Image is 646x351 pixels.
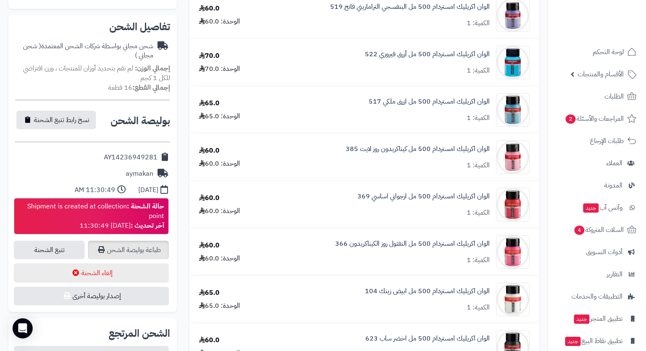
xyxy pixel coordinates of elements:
[16,111,96,129] button: نسخ رابط تتبع الشحنة
[467,255,490,265] div: الكمية: 1
[15,42,153,61] div: شحن مجاني بواسطة شركات الشحن المعتمدة
[553,42,641,62] a: لوحة التحكم
[607,268,623,280] span: التقارير
[467,208,490,218] div: الكمية: 1
[496,235,529,269] img: 1706084795-177236625-90x90.jpg
[18,202,164,231] div: Shipment is created at collection point [DATE] 11:30:49
[467,66,490,75] div: الكمية: 1
[467,303,490,312] div: الكمية: 1
[604,179,623,191] span: المدونة
[496,188,529,221] img: 1706092813-177236925-90x90.jpg
[199,112,240,121] div: الوحدة: 65.0
[13,318,33,338] div: Open Intercom Messenger
[496,283,529,316] img: 1706088904-177210426-90x90.jpg
[14,241,85,259] a: تتبع الشحنة
[574,315,589,324] span: جديد
[199,241,220,250] div: 60.0
[553,198,641,218] a: وآتس آبجديد
[565,113,624,125] span: المراجعات والأسئلة
[199,206,240,216] div: الوحدة: 60.0
[578,68,624,80] span: الأقسام والمنتجات
[199,254,240,263] div: الوحدة: 60.0
[199,301,240,311] div: الوحدة: 65.0
[574,226,584,235] span: 4
[109,328,170,338] h2: الشحن المرتجع
[553,242,641,262] a: أدوات التسويق
[565,337,581,346] span: جديد
[553,331,641,351] a: تطبيق نقاط البيعجديد
[357,192,490,201] a: الوان اكريليك امستردام 500 مل ارجواني اساسي 369
[199,99,220,108] div: 65.0
[75,185,115,195] div: 11:30:49 AM
[496,93,529,127] img: 1705832698-177251725%20(1)-90x90.jpg
[605,91,624,102] span: الطلبات
[582,202,623,213] span: وآتس آب
[590,135,624,147] span: طلبات الإرجاع
[553,309,641,329] a: تطبيق المتجرجديد
[23,63,170,83] span: لم تقم بتحديد أوزان للمنتجات ، وزن افتراضي للكل 1 كجم
[104,153,158,162] div: AY14236949281
[369,97,490,107] a: الوان اكريليك امستردام 500 مل ازرق ملكي 517
[496,140,529,174] img: 1706082026-22741391-origpic-9a0368-90x90.jpg
[135,63,170,73] strong: إجمالي الوزن:
[199,51,220,61] div: 70.0
[138,185,158,195] div: [DATE]
[593,46,624,58] span: لوحة التحكم
[126,169,153,179] div: aymakan
[127,201,164,211] strong: حالة الشحنة :
[571,291,623,302] span: التطبيقات والخدمات
[108,83,170,93] small: 16 قطعة
[467,161,490,170] div: الكمية: 1
[346,144,490,154] a: الوان اكريليك امستردام 500 مل كيناكريدون روز لايت 385
[553,264,641,284] a: التقارير
[132,83,170,93] strong: إجمالي القطع:
[553,175,641,195] a: المدونة
[573,313,623,325] span: تطبيق المتجر
[586,246,623,258] span: أدوات التسويق
[606,157,623,169] span: العملاء
[199,288,220,298] div: 65.0
[553,109,641,129] a: المراجعات والأسئلة2
[583,203,599,213] span: جديد
[88,241,169,259] a: طباعة بوليصة الشحن
[566,114,576,124] span: 2
[199,159,240,169] div: الوحدة: 60.0
[34,115,89,125] span: نسخ رابط تتبع الشحنة
[23,41,153,61] span: ( شحن مجاني )
[199,17,240,26] div: الوحدة: 60.0
[467,113,490,123] div: الكمية: 1
[365,334,490,343] a: الوان اكريليك امستردام 500 مل اخضر ساب 623
[335,239,490,249] a: الوان اكريليك امستردام 500 مل النفثول روز الكيناكريدون 366
[14,263,169,283] button: إلغاء الشحنة
[15,22,170,32] h2: تفاصيل الشحن
[111,116,170,126] h2: بوليصة الشحن
[553,153,641,173] a: العملاء
[330,2,490,12] a: الوان اكريليك امستردام 500 مل البنفسجي التراماريني فاتح 519
[199,4,220,13] div: 60.0
[553,131,641,151] a: طلبات الإرجاع
[199,64,240,74] div: الوحدة: 70.0
[199,146,220,156] div: 60.0
[365,49,490,59] a: الوان اكريليك امستردام 500 مل أزرق فيروزي 522
[131,221,164,231] strong: آخر تحديث :
[553,220,641,240] a: السلات المتروكة4
[553,86,641,107] a: الطلبات
[14,287,169,305] button: إصدار بوليصة أخرى
[199,193,220,203] div: 60.0
[365,286,490,296] a: الوان اكريليك امستردام 500 مل ابيض زينك 104
[467,18,490,28] div: الكمية: 1
[574,224,624,236] span: السلات المتروكة
[199,335,220,345] div: 60.0
[553,286,641,307] a: التطبيقات والخدمات
[496,46,529,79] img: 1705827426-177252225-90x90.jpg
[564,335,623,347] span: تطبيق نقاط البيع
